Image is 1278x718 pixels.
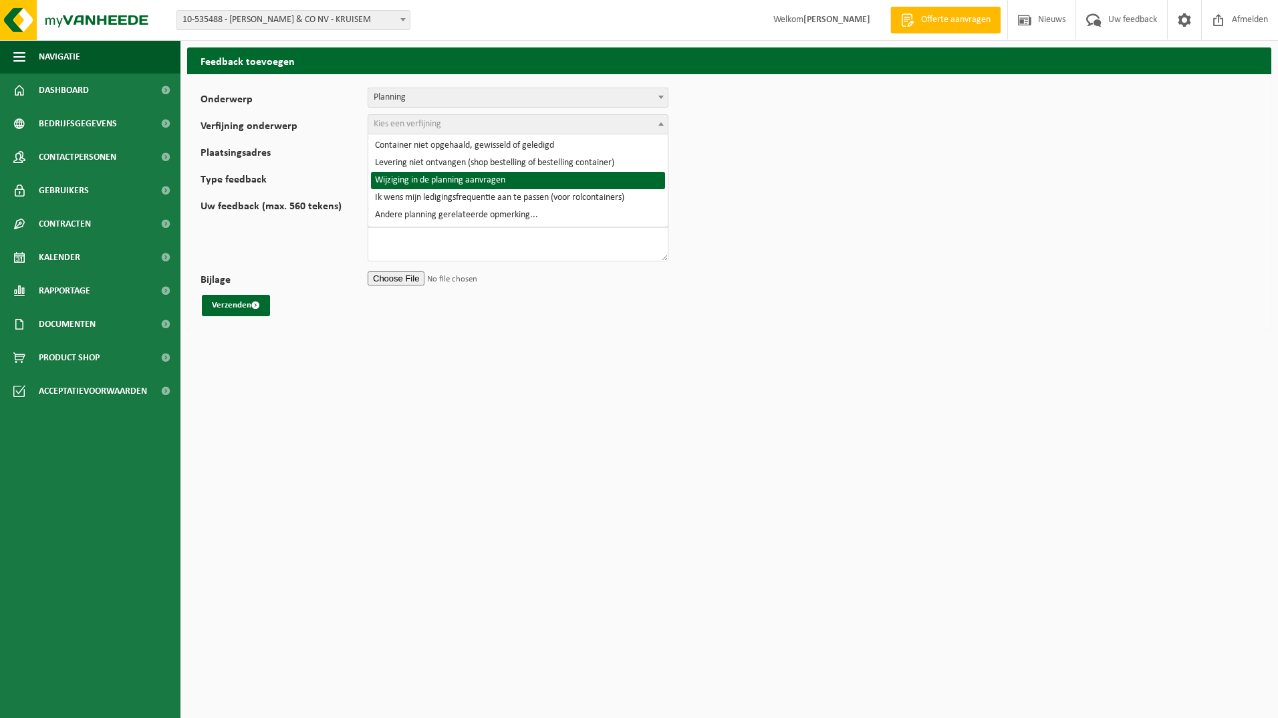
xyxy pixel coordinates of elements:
span: Bedrijfsgegevens [39,107,117,140]
label: Verfijning onderwerp [201,121,368,134]
span: Product Shop [39,341,100,374]
label: Onderwerp [201,94,368,108]
span: Offerte aanvragen [918,13,994,27]
span: 10-535488 - AUDOORN & CO NV - KRUISEM [176,10,410,30]
label: Type feedback [201,174,368,188]
li: Levering niet ontvangen (shop bestelling of bestelling container) [371,154,665,172]
li: Andere planning gerelateerde opmerking... [371,207,665,224]
a: Offerte aanvragen [890,7,1001,33]
span: Planning [368,88,668,108]
label: Uw feedback (max. 560 tekens) [201,201,368,261]
h2: Feedback toevoegen [187,47,1271,74]
span: Contracten [39,207,91,241]
label: Bijlage [201,275,368,288]
span: Rapportage [39,274,90,308]
span: Kies een verfijning [374,119,441,129]
span: Planning [368,88,668,107]
li: Wijziging in de planning aanvragen [371,172,665,189]
span: Gebruikers [39,174,89,207]
span: 10-535488 - AUDOORN & CO NV - KRUISEM [177,11,410,29]
label: Plaatsingsadres [201,148,368,161]
span: Contactpersonen [39,140,116,174]
span: Acceptatievoorwaarden [39,374,147,408]
span: Documenten [39,308,96,341]
li: Ik wens mijn ledigingsfrequentie aan te passen (voor rolcontainers) [371,189,665,207]
button: Verzenden [202,295,270,316]
span: Kalender [39,241,80,274]
strong: [PERSON_NAME] [803,15,870,25]
span: Dashboard [39,74,89,107]
span: Navigatie [39,40,80,74]
li: Container niet opgehaald, gewisseld of geledigd [371,137,665,154]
